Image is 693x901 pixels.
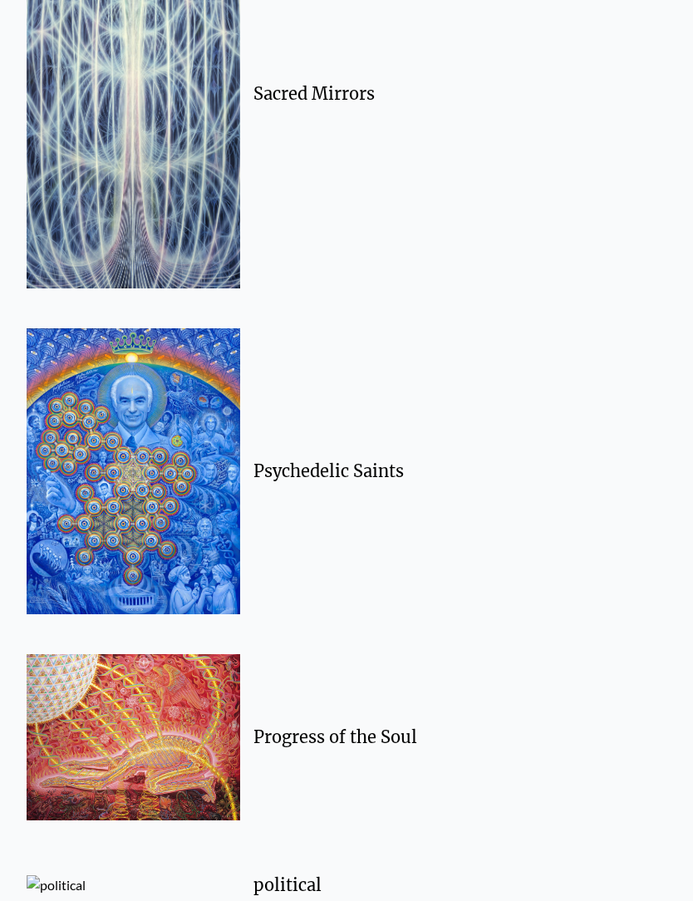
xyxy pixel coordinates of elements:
[27,329,240,615] img: Psychedelic Saints
[27,876,240,896] img: political
[253,460,653,484] div: Psychedelic Saints
[253,726,653,750] div: Progress of the Soul
[13,316,680,628] a: Psychedelic Saints Psychedelic Saints
[253,83,653,106] div: Sacred Mirrors
[13,642,680,835] a: Progress of the Soul Progress of the Soul
[253,874,653,898] div: political
[27,655,240,821] img: Progress of the Soul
